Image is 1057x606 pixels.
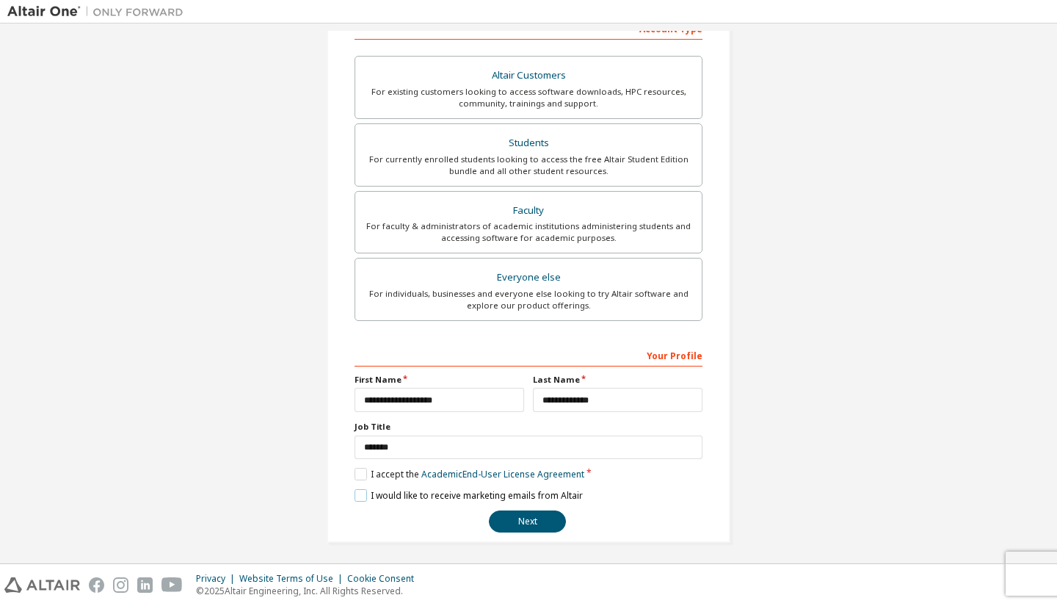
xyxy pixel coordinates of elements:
label: I would like to receive marketing emails from Altair [355,489,583,502]
div: For currently enrolled students looking to access the free Altair Student Edition bundle and all ... [364,154,693,177]
p: © 2025 Altair Engineering, Inc. All Rights Reserved. [196,585,423,597]
a: Academic End-User License Agreement [421,468,584,480]
label: Job Title [355,421,702,433]
div: Website Terms of Use [239,573,347,585]
img: altair_logo.svg [4,577,80,593]
div: Students [364,133,693,154]
div: Cookie Consent [347,573,423,585]
button: Next [489,511,566,533]
img: facebook.svg [89,577,104,593]
img: youtube.svg [161,577,183,593]
div: Faculty [364,201,693,221]
div: Privacy [196,573,239,585]
div: Altair Customers [364,65,693,86]
img: instagram.svg [113,577,128,593]
div: For existing customers looking to access software downloads, HPC resources, community, trainings ... [364,86,693,109]
img: Altair One [7,4,191,19]
label: First Name [355,374,524,386]
div: For individuals, businesses and everyone else looking to try Altair software and explore our prod... [364,288,693,311]
div: Your Profile [355,343,702,367]
div: Everyone else [364,267,693,288]
label: Last Name [533,374,702,386]
label: I accept the [355,468,584,480]
div: For faculty & administrators of academic institutions administering students and accessing softwa... [364,220,693,244]
img: linkedin.svg [137,577,153,593]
